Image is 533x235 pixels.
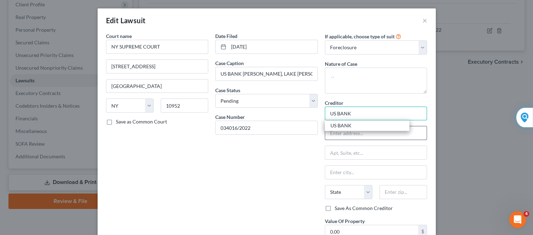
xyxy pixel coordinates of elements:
[215,87,240,93] span: Case Status
[216,67,317,81] input: --
[330,122,404,129] div: US BANK
[325,126,427,140] input: Enter address...
[106,16,119,25] span: Edit
[120,16,146,25] span: Lawsuit
[215,59,244,67] label: Case Caption
[116,118,167,125] label: Save as Common Court
[325,33,395,40] label: If applicable, choose type of suit
[216,121,317,134] input: #
[106,80,208,93] input: Enter city...
[215,113,245,121] label: Case Number
[215,32,237,40] label: Date Filed
[325,146,427,159] input: Apt, Suite, etc...
[229,40,317,53] input: MM/DD/YYYY
[523,211,529,217] span: 4
[106,33,132,39] span: Court name
[106,60,208,73] input: Enter address...
[422,16,427,25] button: ×
[509,211,526,228] iframe: Intercom live chat
[379,185,427,199] input: Enter zip...
[325,217,365,225] label: Value Of Property
[325,166,427,179] input: Enter city...
[335,205,393,212] label: Save As Common Creditor
[161,99,208,113] input: Enter zip...
[106,40,209,54] input: Search court by name...
[325,60,357,68] label: Nature of Case
[325,107,427,121] input: Search creditor by name...
[325,100,343,106] span: Creditor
